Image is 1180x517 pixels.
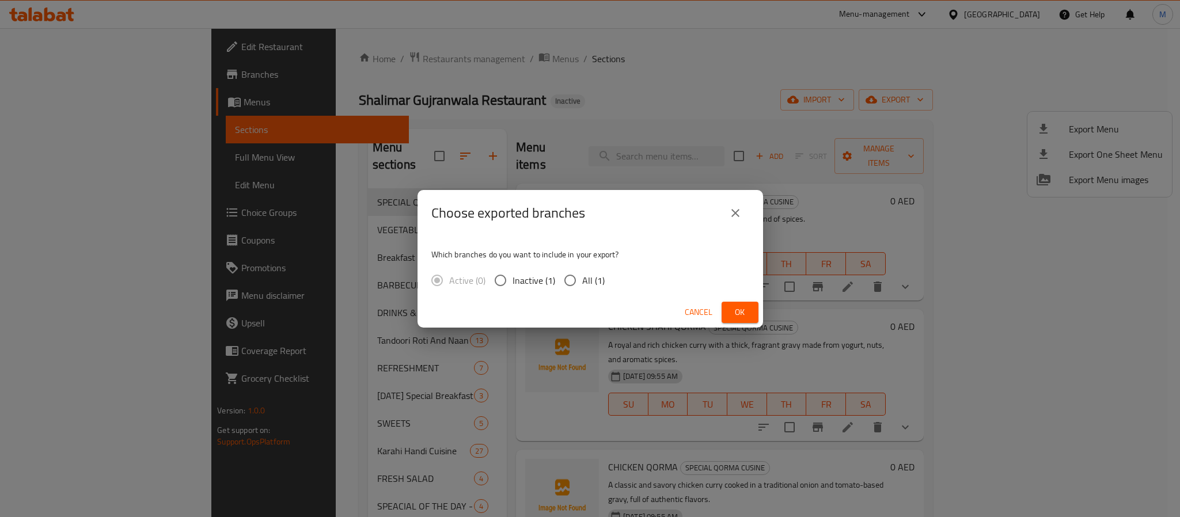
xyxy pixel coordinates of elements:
[722,302,758,323] button: Ok
[722,199,749,227] button: close
[513,273,555,287] span: Inactive (1)
[449,273,485,287] span: Active (0)
[431,204,585,222] h2: Choose exported branches
[680,302,717,323] button: Cancel
[431,249,749,260] p: Which branches do you want to include in your export?
[731,305,749,320] span: Ok
[582,273,605,287] span: All (1)
[685,305,712,320] span: Cancel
